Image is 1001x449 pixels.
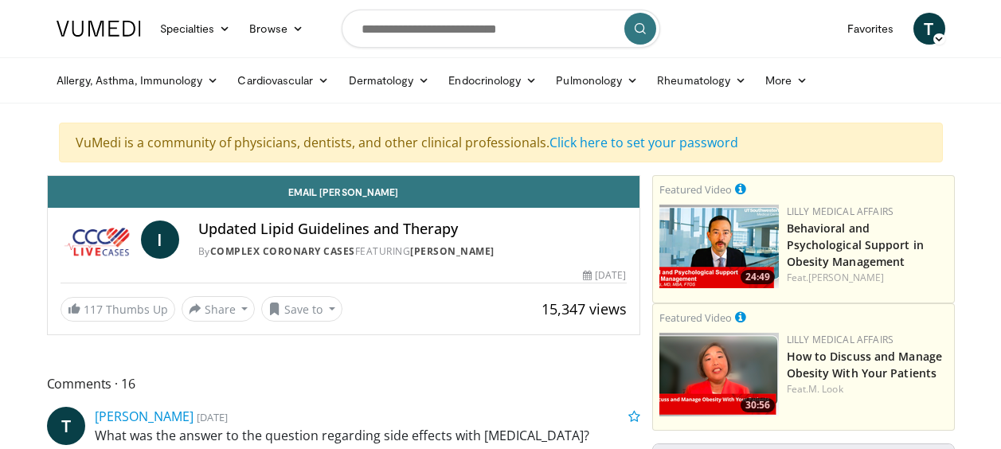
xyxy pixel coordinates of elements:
button: Save to [261,296,342,322]
small: Featured Video [659,182,732,197]
a: [PERSON_NAME] [95,408,194,425]
span: 30:56 [741,398,775,412]
a: Cardiovascular [228,64,338,96]
h4: Updated Lipid Guidelines and Therapy [198,221,627,238]
a: 24:49 [659,205,779,288]
a: Complex Coronary Cases [210,244,355,258]
span: 15,347 views [542,299,627,318]
div: Feat. [787,382,948,396]
a: Allergy, Asthma, Immunology [47,64,229,96]
a: 117 Thumbs Up [61,297,175,322]
a: Favorites [838,13,904,45]
img: Complex Coronary Cases [61,221,135,259]
img: ba3304f6-7838-4e41-9c0f-2e31ebde6754.png.150x105_q85_crop-smart_upscale.png [659,205,779,288]
a: [PERSON_NAME] [410,244,495,258]
a: Browse [240,13,313,45]
a: Rheumatology [647,64,756,96]
a: [PERSON_NAME] [808,271,884,284]
span: 24:49 [741,270,775,284]
span: 117 [84,302,103,317]
div: VuMedi is a community of physicians, dentists, and other clinical professionals. [59,123,943,162]
a: Email [PERSON_NAME] [48,176,639,208]
img: VuMedi Logo [57,21,141,37]
a: Behavioral and Psychological Support in Obesity Management [787,221,924,269]
div: Feat. [787,271,948,285]
a: Specialties [151,13,240,45]
small: [DATE] [197,410,228,424]
a: T [47,407,85,445]
a: Endocrinology [439,64,546,96]
a: I [141,221,179,259]
a: Pulmonology [546,64,647,96]
span: Comments 16 [47,373,640,394]
a: Click here to set your password [549,134,738,151]
input: Search topics, interventions [342,10,660,48]
a: T [913,13,945,45]
a: 30:56 [659,333,779,416]
button: Share [182,296,256,322]
div: [DATE] [583,268,626,283]
a: Lilly Medical Affairs [787,333,894,346]
img: c98a6a29-1ea0-4bd5-8cf5-4d1e188984a7.png.150x105_q85_crop-smart_upscale.png [659,333,779,416]
a: M. Look [808,382,843,396]
a: Dermatology [339,64,440,96]
p: What was the answer to the question regarding side effects with [MEDICAL_DATA]? [95,426,640,445]
a: Lilly Medical Affairs [787,205,894,218]
a: More [756,64,817,96]
a: How to Discuss and Manage Obesity With Your Patients [787,349,943,381]
small: Featured Video [659,310,732,325]
div: By FEATURING [198,244,627,259]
